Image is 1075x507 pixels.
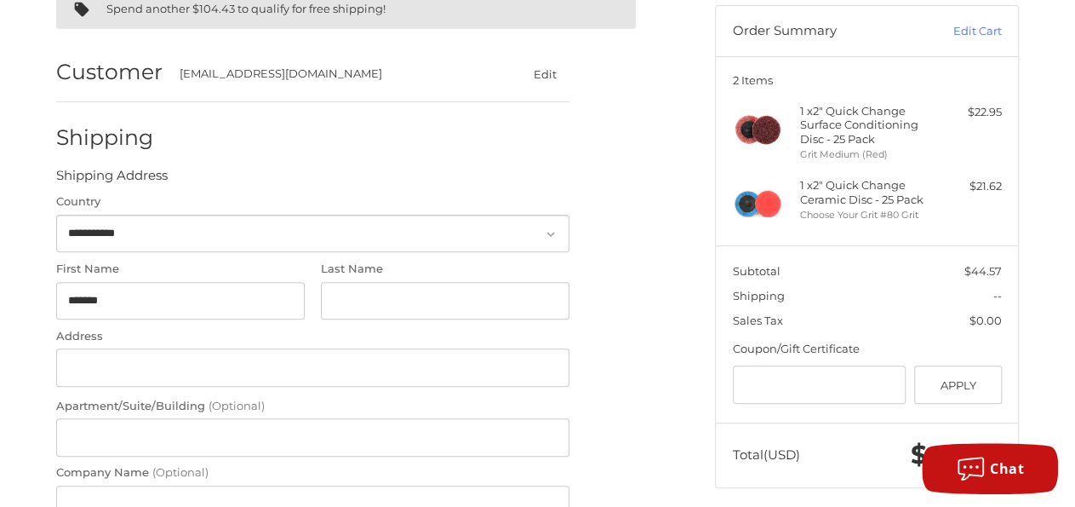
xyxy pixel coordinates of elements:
[520,61,569,86] button: Edit
[990,459,1024,478] span: Chat
[911,439,1002,470] span: $44.57
[964,264,1002,278] span: $44.57
[935,178,1002,195] div: $21.62
[969,314,1002,327] span: $0.00
[993,289,1002,302] span: --
[56,166,168,193] legend: Shipping Address
[56,464,569,481] label: Company Name
[56,124,156,151] h2: Shipping
[935,104,1002,121] div: $22.95
[922,443,1058,494] button: Chat
[800,178,930,206] h4: 1 x 2" Quick Change Ceramic Disc - 25 Pack
[800,104,930,146] h4: 1 x 2" Quick Change Surface Conditioning Disc - 25 Pack
[321,261,569,278] label: Last Name
[209,399,265,412] small: (Optional)
[733,366,906,404] input: Gift Certificate or Coupon Code
[152,465,209,479] small: (Optional)
[916,23,1002,40] a: Edit Cart
[56,398,569,415] label: Apartment/Suite/Building
[800,147,930,162] li: Grit Medium (Red)
[914,366,1002,404] button: Apply
[56,261,305,278] label: First Name
[733,289,785,302] span: Shipping
[733,73,1002,87] h3: 2 Items
[733,264,781,278] span: Subtotal
[733,447,800,463] span: Total (USD)
[733,341,1002,358] div: Coupon/Gift Certificate
[733,314,783,327] span: Sales Tax
[56,193,569,210] label: Country
[56,328,569,345] label: Address
[800,208,930,222] li: Choose Your Grit #80 Grit
[56,59,163,85] h2: Customer
[180,66,488,83] div: [EMAIL_ADDRESS][DOMAIN_NAME]
[106,2,386,15] span: Spend another $104.43 to qualify for free shipping!
[733,23,916,40] h3: Order Summary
